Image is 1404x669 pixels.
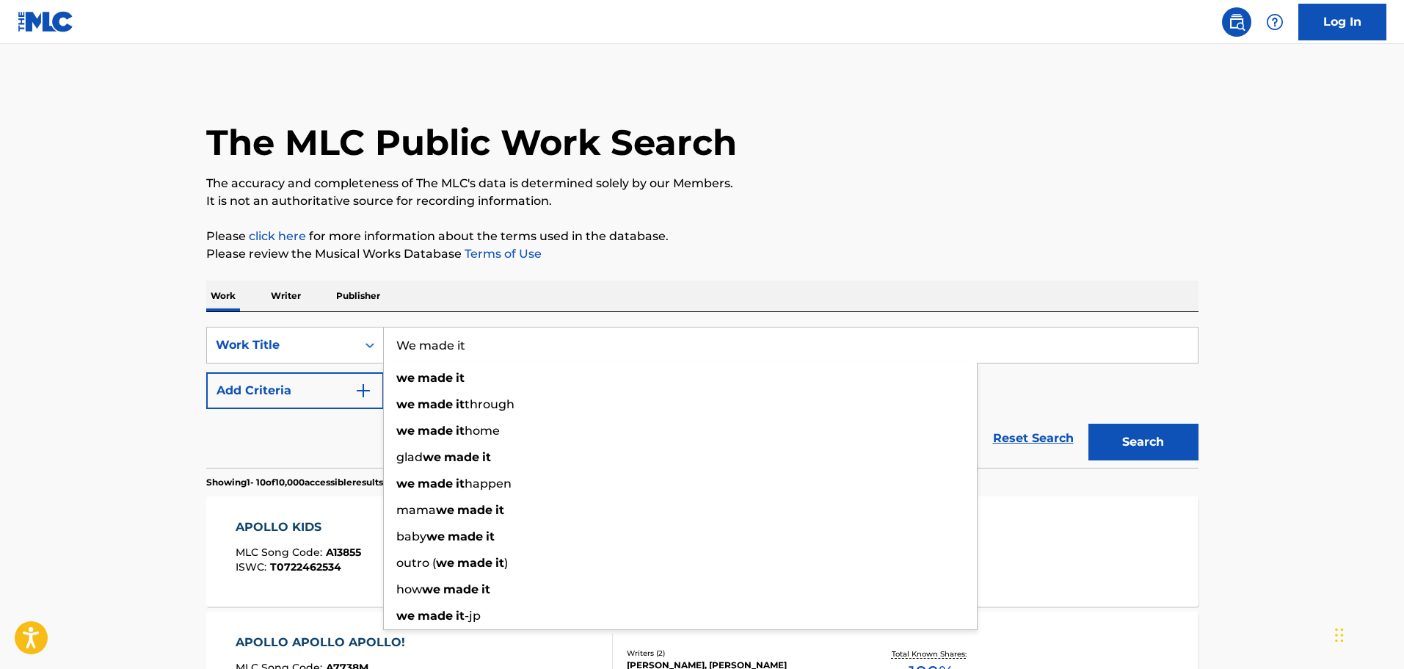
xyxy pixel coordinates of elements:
strong: it [456,424,465,438]
button: Search [1088,424,1199,460]
span: glad [396,450,423,464]
a: Terms of Use [462,247,542,261]
span: MLC Song Code : [236,546,326,559]
div: APOLLO KIDS [236,518,361,536]
p: It is not an authoritative source for recording information. [206,192,1199,210]
p: Total Known Shares: [892,648,970,659]
span: happen [465,477,512,491]
strong: made [448,529,483,543]
span: T0722462534 [270,560,341,574]
a: APOLLO KIDSMLC Song Code:A13855ISWC:T0722462534Writers (4)[PERSON_NAME], [PERSON_NAME], [PERSON_N... [206,496,1199,607]
strong: it [456,371,465,385]
strong: made [443,582,479,596]
img: help [1266,13,1284,31]
img: MLC Logo [18,11,74,32]
p: The accuracy and completeness of The MLC's data is determined solely by our Members. [206,175,1199,192]
p: Writer [266,281,305,311]
p: Publisher [332,281,385,311]
strong: we [436,556,454,570]
strong: it [456,477,465,491]
span: ISWC : [236,560,270,574]
strong: it [482,450,491,464]
strong: made [418,477,453,491]
span: how [396,582,422,596]
span: mama [396,503,436,517]
span: through [465,397,514,411]
strong: made [444,450,479,464]
h1: The MLC Public Work Search [206,120,737,164]
a: click here [249,229,306,243]
strong: we [422,582,440,596]
p: Showing 1 - 10 of 10,000 accessible results (Total 28,225 ) [206,476,442,489]
span: outro ( [396,556,436,570]
strong: made [418,424,453,438]
strong: made [457,556,492,570]
button: Add Criteria [206,372,384,409]
img: search [1228,13,1245,31]
div: Drag [1335,613,1344,657]
span: home [465,424,500,438]
strong: we [436,503,454,517]
strong: made [418,609,453,623]
p: Please review the Musical Works Database [206,245,1199,263]
a: Reset Search [986,422,1081,455]
strong: made [418,397,453,411]
strong: it [495,503,504,517]
strong: we [426,529,445,543]
strong: we [396,609,415,623]
div: Help [1260,7,1290,37]
strong: we [396,397,415,411]
strong: it [486,529,495,543]
span: A13855 [326,546,361,559]
span: baby [396,529,426,543]
strong: we [396,477,415,491]
div: Writers ( 2 ) [627,648,848,659]
strong: we [396,424,415,438]
strong: made [418,371,453,385]
span: ) [504,556,508,570]
strong: we [423,450,441,464]
img: 9d2ae6d4665cec9f34b9.svg [354,382,372,399]
strong: made [457,503,492,517]
div: APOLLO APOLLO APOLLO! [236,634,412,651]
span: -jp [465,609,481,623]
form: Search Form [206,327,1199,468]
strong: it [495,556,504,570]
p: Work [206,281,240,311]
iframe: Chat Widget [1331,599,1404,669]
a: Log In [1298,4,1386,40]
strong: it [456,397,465,411]
strong: it [456,609,465,623]
strong: we [396,371,415,385]
strong: it [481,582,490,596]
p: Please for more information about the terms used in the database. [206,228,1199,245]
a: Public Search [1222,7,1251,37]
div: Work Title [216,336,348,354]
